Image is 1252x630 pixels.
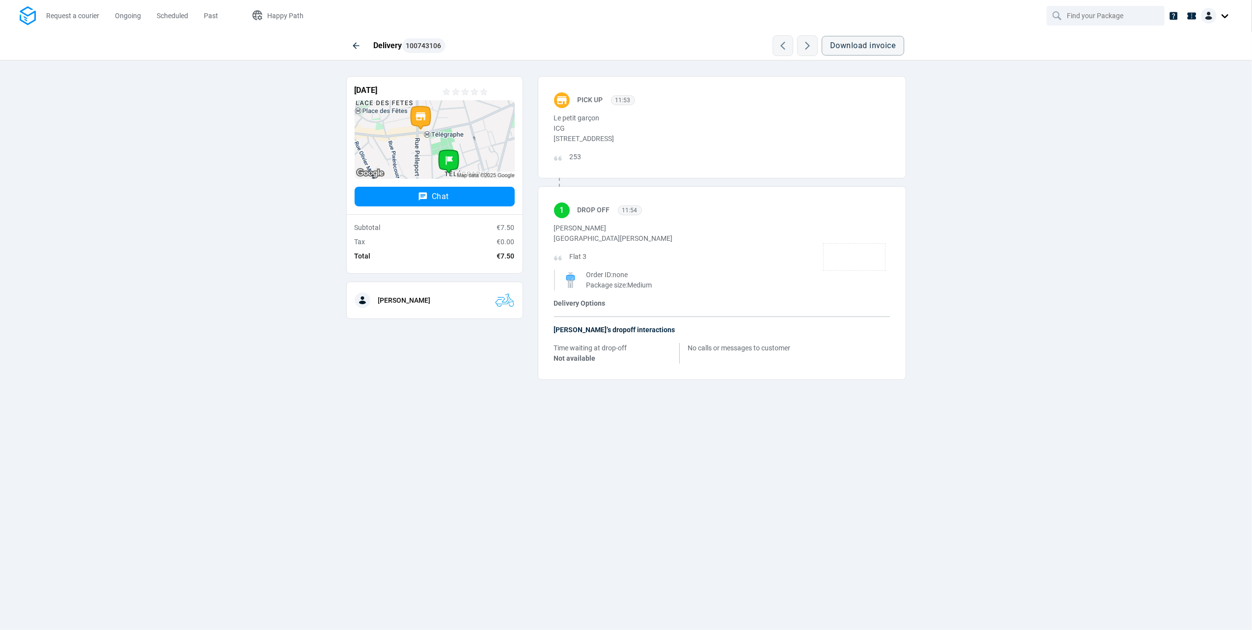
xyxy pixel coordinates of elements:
[355,224,381,231] span: Subtotal
[830,42,895,50] span: Download invoice
[432,193,449,200] span: Chat
[355,252,371,260] span: Total
[115,12,141,20] span: Ongoing
[622,207,638,214] span: 11:54
[1067,6,1146,25] input: Find your Package
[406,42,442,49] span: 100743106
[554,233,824,244] p: [GEOGRAPHIC_DATA][PERSON_NAME]
[355,292,370,308] img: Driver
[578,206,610,214] span: Drop Off
[497,238,515,246] span: €0.00
[822,36,904,56] button: Download invoice
[46,12,99,20] span: Request a courier
[374,41,445,50] span: Delivery
[402,38,445,53] button: 100743106
[497,224,515,231] span: €7.50
[497,252,515,260] span: €7.50
[554,134,846,144] p: [STREET_ADDRESS]
[586,270,816,280] div: Order ID:
[20,6,36,26] img: Logo
[554,344,627,352] span: Time waiting at drop-off
[157,12,188,20] span: Scheduled
[554,326,675,334] span: [PERSON_NAME]’s dropoff interactions
[570,252,587,262] p: Flat 3
[554,123,846,134] p: ICG
[554,202,570,218] div: 1
[554,270,824,290] div: :
[554,299,606,307] span: Delivery Options
[554,354,596,362] span: Not available
[355,187,515,206] button: Chat
[586,281,626,289] span: Package size
[267,12,304,20] span: Happy Path
[355,86,378,95] span: [DATE]
[628,281,652,289] span: Medium
[554,223,824,233] p: [PERSON_NAME]
[355,238,365,246] span: Tax
[613,271,628,279] span: none
[554,113,846,123] p: Le petit garçon
[578,96,603,104] span: Pick up
[1201,8,1217,24] img: Client
[378,296,431,304] strong: [PERSON_NAME]
[204,12,218,20] span: Past
[688,343,790,353] span: No calls or messages to customer
[615,97,631,104] span: 11:53
[570,152,582,162] p: 253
